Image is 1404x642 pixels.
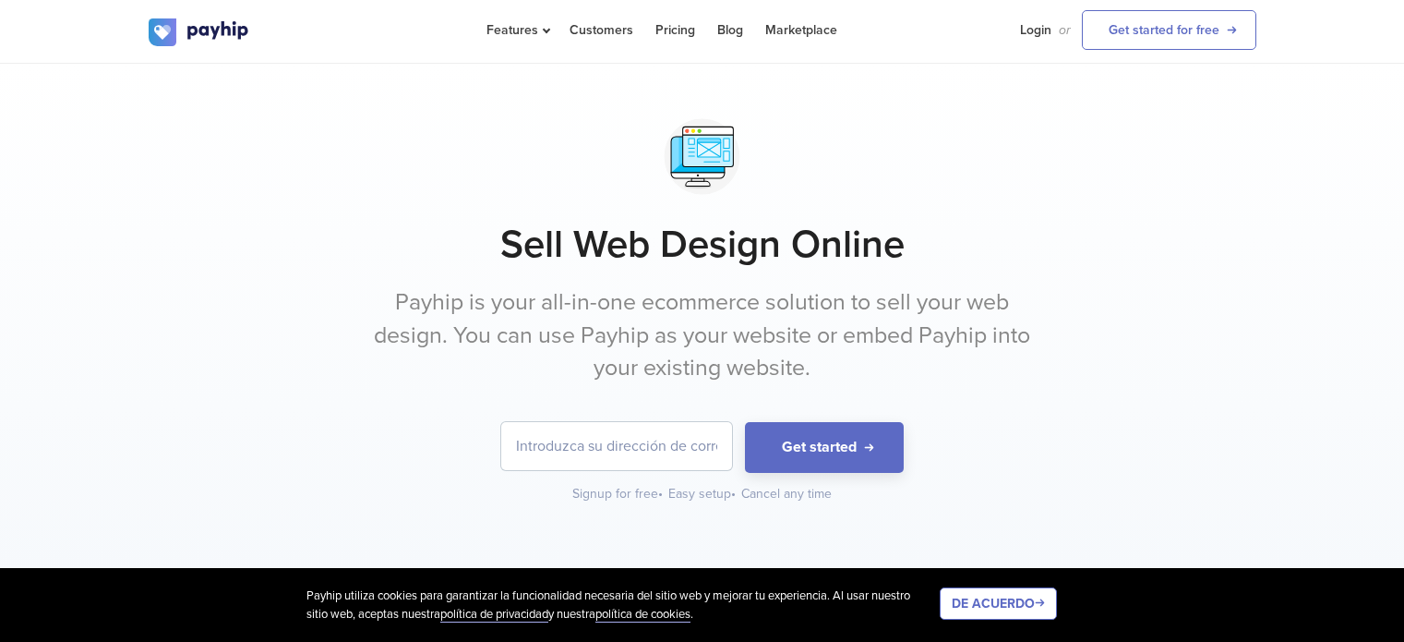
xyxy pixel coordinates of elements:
button: Get started [745,422,904,473]
a: política de privacidad [440,607,548,623]
h1: Sell Web Design Online [149,222,1256,268]
div: Cancel any time [741,485,832,503]
font: DE ACUERDO [952,596,1035,612]
font: . [690,607,693,622]
img: logo.svg [149,18,250,46]
span: • [731,486,736,502]
span: Features [486,22,547,38]
a: política de cookies [595,607,690,623]
span: • [658,486,663,502]
div: Easy setup [668,485,738,503]
font: política de privacidad [440,607,548,622]
div: Signup for free [572,485,665,503]
button: DE ACUERDO [940,587,1057,620]
a: Get started for free [1082,10,1256,50]
font: y nuestra [548,607,595,622]
font: política de cookies [595,607,690,622]
img: svg+xml;utf8,%3Csvg%20viewBox%3D%220%200%20100%20100%22%20xmlns%3D%22http%3A%2F%2Fwww.w3.org%2F20... [655,110,749,203]
p: Payhip is your all-in-one ecommerce solution to sell your web design. You can use Payhip as your ... [356,286,1049,385]
input: Introduzca su dirección de correo electrónico [501,422,732,470]
font: Payhip utiliza cookies para garantizar la funcionalidad necesaria del sitio web y mejorar tu expe... [306,588,910,622]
